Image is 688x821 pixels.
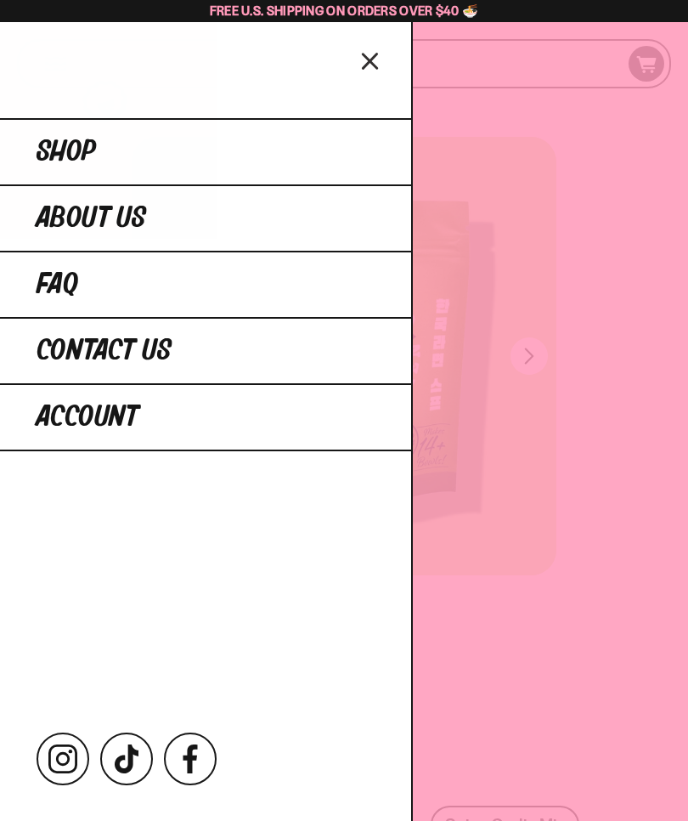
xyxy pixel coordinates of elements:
span: Free U.S. Shipping on Orders over $40 🍜 [210,3,479,19]
span: Contact Us [37,336,172,366]
button: Close menu [356,45,386,75]
span: Shop [37,137,96,167]
span: FAQ [37,269,78,300]
span: Account [37,402,138,433]
span: About Us [37,203,146,234]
